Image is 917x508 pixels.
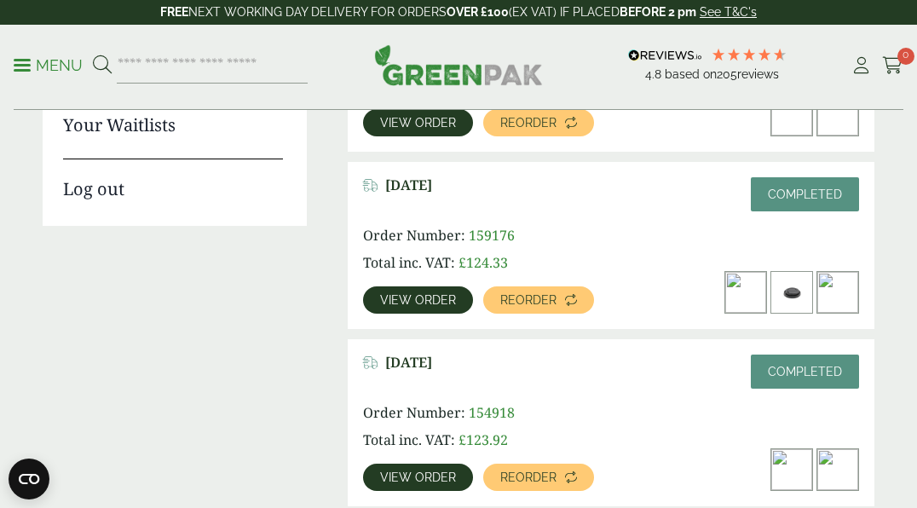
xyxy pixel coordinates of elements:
[483,286,594,314] a: Reorder
[458,253,466,272] span: £
[458,430,466,449] span: £
[14,55,83,76] p: Menu
[500,294,557,306] span: Reorder
[385,355,432,371] span: [DATE]
[363,226,465,245] span: Order Number:
[620,5,696,19] strong: BEFORE 2 pm
[374,44,543,85] img: GreenPak Supplies
[9,459,49,499] button: Open CMP widget
[737,67,779,81] span: reviews
[628,49,702,61] img: REVIEWS.io
[700,5,757,19] a: See T&C's
[645,67,665,81] span: 4.8
[363,403,465,422] span: Order Number:
[897,48,914,65] span: 0
[160,5,188,19] strong: FREE
[483,109,594,136] a: Reorder
[768,365,842,378] span: Completed
[882,53,903,78] a: 0
[882,57,903,74] i: Cart
[665,67,717,81] span: Based on
[500,117,557,129] span: Reorder
[771,272,812,313] img: 12-16oz-Black-Sip-Lid-300x200.jpg
[458,430,508,449] bdi: 123.92
[500,471,557,483] span: Reorder
[725,272,766,313] img: 8oz_black_a-300x200.jpg
[63,113,283,138] a: Your Waitlists
[363,109,473,136] a: View order
[711,47,787,62] div: 4.79 Stars
[380,117,456,129] span: View order
[380,471,456,483] span: View order
[63,159,283,202] a: Log out
[363,464,473,491] a: View order
[717,67,737,81] span: 205
[817,272,858,313] img: Plastic-Lid-Top-300x229.jpg
[363,253,455,272] span: Total inc. VAT:
[817,95,858,136] img: IMG_4559-300x200.jpg
[363,286,473,314] a: View order
[447,5,509,19] strong: OVER £100
[851,57,872,74] i: My Account
[483,464,594,491] a: Reorder
[771,449,812,490] img: Large-Platter-Sandwiches-open-300x200.jpg
[768,188,842,201] span: Completed
[363,430,455,449] span: Total inc. VAT:
[14,55,83,72] a: Menu
[771,95,812,136] img: Large-Platter-Sandwiches-open-300x200.jpg
[458,253,508,272] bdi: 124.33
[469,226,515,245] span: 159176
[469,403,515,422] span: 154918
[385,177,432,193] span: [DATE]
[380,294,456,306] span: View order
[817,449,858,490] img: IMG_4559-300x200.jpg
